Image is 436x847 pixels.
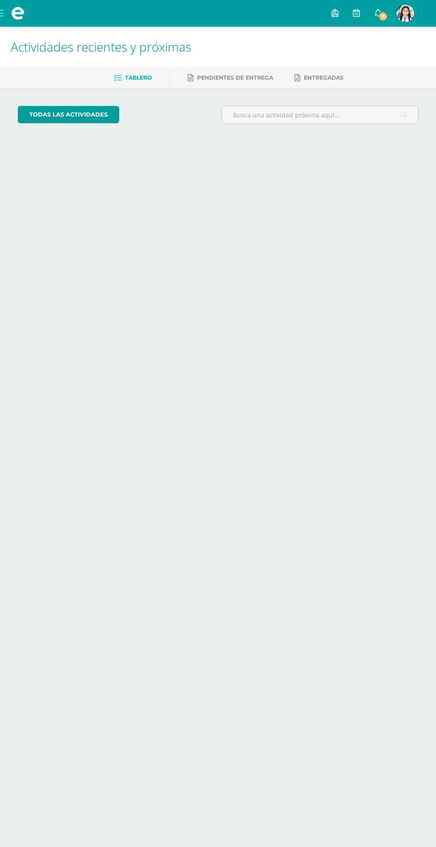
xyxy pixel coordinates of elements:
a: Entregadas [295,71,343,85]
img: c8b2554278c2aa8190328a3408ea909e.png [396,4,414,22]
a: Tablero [114,71,152,85]
span: 7 [378,12,388,21]
span: Tablero [125,74,152,81]
a: Pendientes de entrega [188,71,273,85]
span: Pendientes de entrega [197,74,273,81]
a: todas las Actividades [18,106,119,123]
input: Busca una actividad próxima aquí... [222,106,418,124]
span: Entregadas [304,74,343,81]
span: Actividades recientes y próximas [11,38,191,55]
